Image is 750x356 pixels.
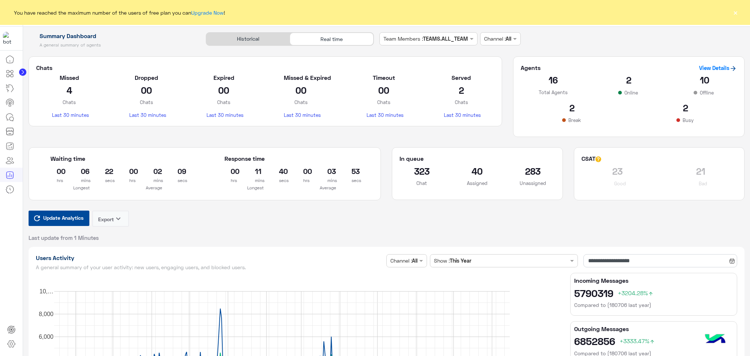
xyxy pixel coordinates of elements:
[41,213,85,223] span: Update Analytics
[153,177,155,184] p: mins
[279,177,280,184] p: secs
[57,165,58,177] h2: 00
[681,116,695,124] p: Busy
[618,289,654,296] span: +3204.28%
[279,165,280,177] h2: 40
[574,325,733,333] h5: Outgoing Messages
[231,165,232,177] h2: 00
[153,165,155,177] h2: 02
[574,301,733,309] h6: Compared to (180706 last year)
[284,111,319,119] p: Last 30 minutes
[582,155,601,162] h5: CSAT
[207,99,241,106] p: Chats
[444,74,479,81] h5: Served
[129,99,164,106] p: Chats
[665,165,737,177] h2: 21
[574,335,733,347] h2: 6852856
[123,184,185,192] p: Average
[284,74,319,81] h5: Missed & Expired
[29,32,198,40] h1: Summary Dashboard
[352,177,353,184] p: secs
[92,211,129,227] button: Exportkeyboard_arrow_down
[129,74,164,81] h5: Dropped
[29,211,89,226] button: Update Analytics
[444,99,479,106] p: Chats
[367,111,401,119] p: Last 30 minutes
[521,89,586,96] p: Total Agents
[455,165,500,177] h2: 40
[367,74,401,81] h5: Timeout
[39,288,53,294] text: 10,…
[129,177,130,184] p: hrs
[52,111,87,119] p: Last 30 minutes
[367,84,401,96] h2: 00
[327,177,328,184] p: mins
[521,102,623,114] h2: 2
[597,74,661,86] h2: 2
[255,165,256,177] h2: 11
[613,180,627,187] p: Good
[129,84,164,96] h2: 00
[178,165,179,177] h2: 09
[444,84,479,96] h2: 2
[105,165,106,177] h2: 22
[400,155,424,162] h5: In queue
[3,32,16,45] img: 1403182699927242
[574,277,733,284] h5: Incoming Messages
[521,74,586,86] h2: 16
[191,10,224,16] a: Upgrade Now
[290,33,373,45] div: Real time
[38,334,53,340] text: 6,000
[327,165,328,177] h2: 03
[207,111,241,119] p: Last 30 minutes
[52,74,87,81] h5: Missed
[699,64,737,71] a: View Details
[284,99,319,106] p: Chats
[255,177,256,184] p: mins
[36,264,384,270] h5: A general summary of your user activity: new users, engaging users, and blocked users.
[623,89,639,96] p: Online
[697,180,709,187] p: Bad
[129,111,164,119] p: Last 30 minutes
[231,177,232,184] p: hrs
[178,177,179,184] p: secs
[634,102,737,114] h2: 2
[51,184,112,192] p: Longest
[732,9,739,16] button: ×
[567,116,582,124] p: Break
[400,165,444,177] h2: 323
[207,74,241,81] h5: Expired
[352,165,353,177] h2: 53
[367,99,401,106] p: Chats
[574,287,733,299] h2: 5790319
[14,9,225,16] span: You have reached the maximum number of the users of free plan you can !
[702,327,728,352] img: hulul-logo.png
[400,179,444,187] p: Chat
[36,64,495,71] h5: Chats
[52,99,87,106] p: Chats
[297,184,359,192] p: Average
[129,165,130,177] h2: 00
[36,254,384,262] h1: Users Activity
[444,111,479,119] p: Last 30 minutes
[303,177,304,184] p: hrs
[51,155,185,162] h5: Waiting time
[698,89,715,96] p: Offline
[284,84,319,96] h2: 00
[620,337,655,344] span: +3333.47%
[224,184,286,192] p: Longest
[81,165,82,177] h2: 06
[114,214,123,223] i: keyboard_arrow_down
[521,64,541,71] h5: Agents
[105,177,106,184] p: secs
[38,311,53,317] text: 8,000
[29,234,99,241] span: Last update from 1 Minutes
[303,165,304,177] h2: 00
[672,74,737,86] h2: 10
[207,84,241,96] h2: 00
[57,177,58,184] p: hrs
[582,165,654,177] h2: 23
[455,179,500,187] p: Assigned
[224,155,265,162] h5: Response time
[81,177,82,184] p: mins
